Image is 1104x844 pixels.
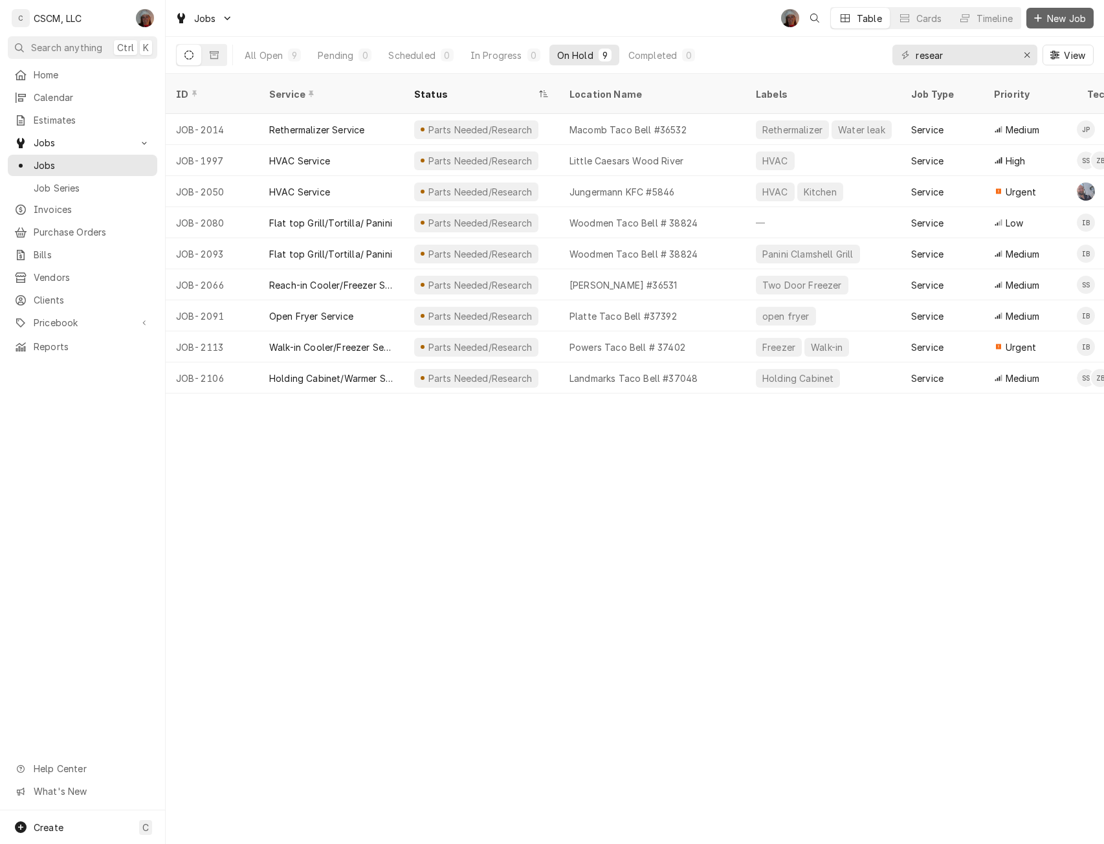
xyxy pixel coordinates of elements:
[1006,278,1039,292] span: Medium
[8,155,157,176] a: Jobs
[34,248,151,261] span: Bills
[685,49,692,62] div: 0
[426,154,533,168] div: Parts Needed/Research
[1077,245,1095,263] div: IB
[804,8,825,28] button: Open search
[117,41,134,54] span: Ctrl
[34,316,131,329] span: Pricebook
[1017,45,1037,65] button: Erase input
[1006,185,1036,199] span: Urgent
[761,340,797,354] div: Freezer
[569,372,698,385] div: Landmarks Taco Bell #37048
[8,336,157,357] a: Reports
[569,154,683,168] div: Little Caesars Wood River
[911,216,944,230] div: Service
[34,113,151,127] span: Estimates
[530,49,538,62] div: 0
[1006,340,1036,354] span: Urgent
[12,9,30,27] div: C
[1006,123,1039,137] span: Medium
[8,781,157,802] a: Go to What's New
[143,41,149,54] span: K
[1077,214,1095,232] div: IB
[245,49,283,62] div: All Open
[916,45,1013,65] input: Keyword search
[8,87,157,108] a: Calendar
[269,87,391,101] div: Service
[911,340,944,354] div: Service
[994,87,1064,101] div: Priority
[269,309,353,323] div: Open Fryer Service
[269,154,330,168] div: HVAC Service
[269,216,392,230] div: Flat top Grill/Tortilla/ Panini
[557,49,593,62] div: On Hold
[1077,307,1095,325] div: IB
[628,49,677,62] div: Completed
[269,123,364,137] div: Rethermalizer Service
[977,12,1013,25] div: Timeline
[745,207,901,238] div: —
[166,145,259,176] div: JOB-1997
[1077,369,1095,387] div: SS
[1077,245,1095,263] div: Izaia Bain's Avatar
[166,238,259,269] div: JOB-2093
[1077,369,1095,387] div: Sam Smith's Avatar
[166,176,259,207] div: JOB-2050
[911,123,944,137] div: Service
[569,123,687,137] div: Macomb Taco Bell #36532
[34,181,151,195] span: Job Series
[1026,8,1094,28] button: New Job
[1077,151,1095,170] div: Sam Smith's Avatar
[1077,276,1095,294] div: Sam Smith's Avatar
[269,340,393,354] div: Walk-in Cooler/Freezer Service Call
[1006,154,1026,168] span: High
[426,185,533,199] div: Parts Needed/Research
[1077,183,1095,201] div: Chris Lynch's Avatar
[426,247,533,261] div: Parts Needed/Research
[8,312,157,333] a: Go to Pricebook
[911,372,944,385] div: Service
[1006,247,1039,261] span: Medium
[166,269,259,300] div: JOB-2066
[269,372,393,385] div: Holding Cabinet/Warmer Service
[756,87,890,101] div: Labels
[166,362,259,394] div: JOB-2106
[34,12,82,25] div: CSCM, LLC
[269,247,392,261] div: Flat top Grill/Tortilla/ Panini
[8,221,157,243] a: Purchase Orders
[761,309,811,323] div: open fryer
[414,87,536,101] div: Status
[911,247,944,261] div: Service
[911,185,944,199] div: Service
[34,68,151,82] span: Home
[388,49,435,62] div: Scheduled
[601,49,609,62] div: 9
[781,9,799,27] div: DV
[916,12,942,25] div: Cards
[1077,276,1095,294] div: SS
[569,340,685,354] div: Powers Taco Bell # 37402
[761,185,789,199] div: HVAC
[857,12,882,25] div: Table
[1006,372,1039,385] span: Medium
[1077,338,1095,356] div: Izaia Bain's Avatar
[1077,151,1095,170] div: SS
[8,244,157,265] a: Bills
[34,822,63,833] span: Create
[8,132,157,153] a: Go to Jobs
[34,762,149,775] span: Help Center
[761,123,824,137] div: Rethermalizer
[426,309,533,323] div: Parts Needed/Research
[166,331,259,362] div: JOB-2113
[166,114,259,145] div: JOB-2014
[269,185,330,199] div: HVAC Service
[1077,120,1095,139] div: JP
[1044,12,1088,25] span: New Job
[8,199,157,220] a: Invoices
[470,49,522,62] div: In Progress
[443,49,451,62] div: 0
[1077,338,1095,356] div: IB
[8,267,157,288] a: Vendors
[1043,45,1094,65] button: View
[426,340,533,354] div: Parts Needed/Research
